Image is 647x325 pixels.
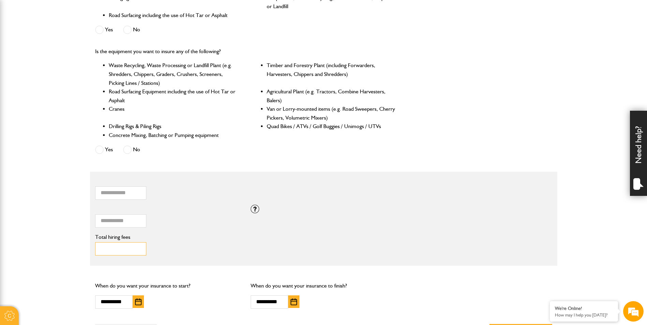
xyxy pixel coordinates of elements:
[109,122,238,131] li: Drilling Rigs & Piling Rigs
[12,38,29,47] img: d_20077148190_company_1631870298795_20077148190
[123,26,140,34] label: No
[109,87,238,105] li: Road Surfacing Equipment including the use of Hot Tar or Asphalt
[9,103,124,118] input: Enter your phone number
[95,145,113,154] label: Yes
[630,111,647,196] div: Need help?
[267,122,396,131] li: Quad Bikes / ATVs / Golf Buggies / Unimogs / UTVs
[555,312,613,318] p: How may I help you today?
[93,210,124,219] em: Start Chat
[95,47,396,56] p: Is the equipment you want to insure any of the following?
[9,123,124,204] textarea: Type your message and hit 'Enter'
[35,38,115,47] div: Chat with us now
[135,298,142,305] img: Choose date
[109,61,238,87] li: Waste Recycling, Waste Processing or Landfill Plant (e.g. Shredders, Chippers, Graders, Crushers,...
[9,63,124,78] input: Enter your last name
[267,105,396,122] li: Van or Lorry-mounted items (e.g. Road Sweepers, Cherry Pickers, Volumetric Mixers)
[267,61,396,87] li: Timber and Forestry Plant (including Forwarders, Harvesters, Chippers and Shredders)
[95,234,241,240] label: Total hiring fees
[95,281,241,290] p: When do you want your insurance to start?
[109,131,238,140] li: Concrete Mixing, Batching or Pumping equipment
[123,145,140,154] label: No
[95,26,113,34] label: Yes
[267,87,396,105] li: Agricultural Plant (e.g. Tractors, Combine Harvesters, Balers)
[251,281,396,290] p: When do you want your insurance to finish?
[291,298,297,305] img: Choose date
[109,105,238,122] li: Cranes
[112,3,128,20] div: Minimize live chat window
[555,306,613,311] div: We're Online!
[9,83,124,98] input: Enter your email address
[109,11,238,20] li: Road Surfacing including the use of Hot Tar or Asphalt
